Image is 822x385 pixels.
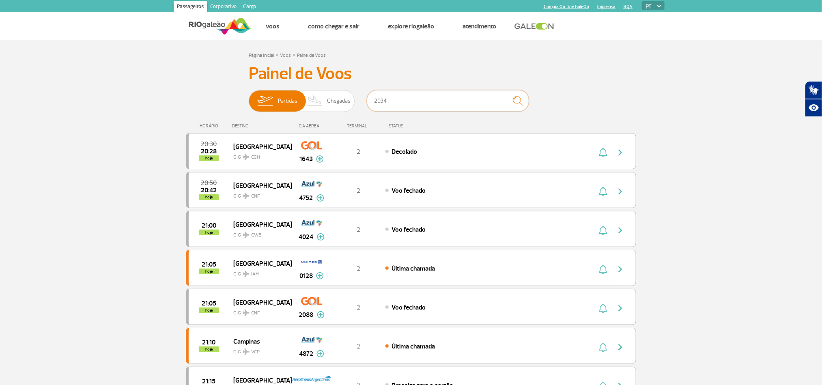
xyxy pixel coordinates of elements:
span: Última chamada [392,342,435,351]
span: GIG [233,305,285,317]
img: mais-info-painel-voo.svg [316,194,324,202]
a: Cargo [240,1,259,14]
input: Voo, cidade ou cia aérea [367,90,529,112]
a: Como chegar e sair [308,22,359,30]
div: Plugin de acessibilidade da Hand Talk. [805,81,822,117]
span: Campinas [233,336,285,346]
span: Última chamada [392,265,435,273]
span: GIG [233,266,285,278]
div: CIA AÉREA [291,123,332,129]
span: [GEOGRAPHIC_DATA] [233,297,285,308]
span: Voo fechado [392,226,426,234]
span: CWB [251,232,261,239]
span: 2025-10-01 20:28:48 [201,148,217,154]
div: STATUS [385,123,451,129]
span: [GEOGRAPHIC_DATA] [233,180,285,191]
img: mais-info-painel-voo.svg [316,155,324,163]
span: 2025-10-01 20:30:00 [201,141,217,147]
img: destiny_airplane.svg [243,154,250,160]
span: Voo fechado [392,303,426,312]
span: VCP [251,348,260,356]
span: [GEOGRAPHIC_DATA] [233,258,285,269]
img: seta-direita-painel-voo.svg [615,148,625,157]
img: destiny_airplane.svg [243,310,250,316]
a: Compra On-line GaleOn [544,4,589,9]
span: 2025-10-01 20:42:24 [201,187,217,193]
span: Chegadas [327,90,351,112]
span: hoje [199,269,219,274]
a: Página Inicial [249,52,274,58]
a: Passageiros [174,1,207,14]
span: CNF [251,310,260,317]
img: sino-painel-voo.svg [599,148,607,157]
span: 2025-10-01 21:05:00 [202,301,216,306]
img: slider-desembarque [303,90,327,112]
span: 2 [357,265,360,273]
a: > [293,50,295,59]
a: Explore RIOgaleão [388,22,434,30]
img: seta-direita-painel-voo.svg [615,226,625,235]
span: IAH [251,271,259,278]
span: 1643 [299,154,313,164]
h3: Painel de Voos [249,64,573,84]
div: DESTINO [232,123,292,129]
span: hoje [199,346,219,352]
button: Abrir tradutor de língua de sinais. [805,81,822,99]
img: destiny_airplane.svg [243,348,250,355]
img: slider-embarque [252,90,278,112]
a: > [275,50,278,59]
span: [GEOGRAPHIC_DATA] [233,141,285,152]
img: destiny_airplane.svg [243,232,250,238]
span: hoje [199,194,219,200]
img: mais-info-painel-voo.svg [317,233,325,241]
span: 2 [357,303,360,312]
a: Painel de Voos [297,52,326,58]
button: Abrir recursos assistivos. [805,99,822,117]
span: [GEOGRAPHIC_DATA] [233,219,285,230]
a: RQS [624,4,633,9]
img: sino-painel-voo.svg [599,187,607,196]
img: seta-direita-painel-voo.svg [615,342,625,352]
img: sino-painel-voo.svg [599,265,607,274]
span: 4872 [299,349,313,359]
span: 4752 [299,193,313,203]
span: 2025-10-01 21:15:00 [202,379,216,384]
span: Decolado [392,148,417,156]
img: seta-direita-painel-voo.svg [615,265,625,274]
span: GIG [233,188,285,200]
span: 2 [357,342,360,351]
img: seta-direita-painel-voo.svg [615,303,625,313]
a: Voos [266,22,280,30]
a: Imprensa [597,4,615,9]
span: hoje [199,308,219,313]
span: 2025-10-01 21:10:00 [202,340,216,345]
span: 2 [357,148,360,156]
span: 2025-10-01 21:05:00 [202,262,216,267]
span: 2 [357,187,360,195]
img: destiny_airplane.svg [243,271,250,277]
img: sino-painel-voo.svg [599,303,607,313]
span: GIG [233,344,285,356]
span: 0128 [299,271,313,281]
span: GIG [233,149,285,161]
span: 2025-10-01 20:50:00 [201,180,217,186]
img: mais-info-painel-voo.svg [317,311,325,318]
img: sino-painel-voo.svg [599,342,607,352]
span: CNF [251,193,260,200]
img: sino-painel-voo.svg [599,226,607,235]
span: 2 [357,226,360,234]
span: 2088 [299,310,314,320]
span: 4024 [299,232,314,242]
div: HORÁRIO [188,123,232,129]
a: Voos [280,52,291,58]
span: hoje [199,230,219,235]
div: TERMINAL [332,123,385,129]
a: Atendimento [463,22,496,30]
img: mais-info-painel-voo.svg [316,272,324,280]
span: Voo fechado [392,187,426,195]
span: hoje [199,155,219,161]
a: Corporativo [207,1,240,14]
img: destiny_airplane.svg [243,193,250,199]
span: 2025-10-01 21:00:00 [202,223,216,228]
img: seta-direita-painel-voo.svg [615,187,625,196]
